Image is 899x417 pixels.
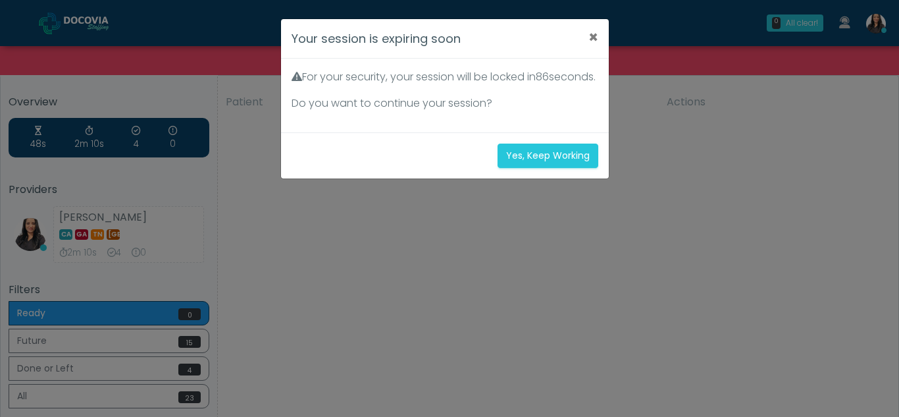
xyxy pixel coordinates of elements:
[11,5,50,45] button: Open LiveChat chat widget
[578,19,609,56] button: ×
[292,96,598,111] p: Do you want to continue your session?
[536,69,549,84] span: 86
[292,69,598,85] p: For your security, your session will be locked in seconds.
[498,144,598,168] button: Yes, Keep Working
[292,30,461,47] h4: Your session is expiring soon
